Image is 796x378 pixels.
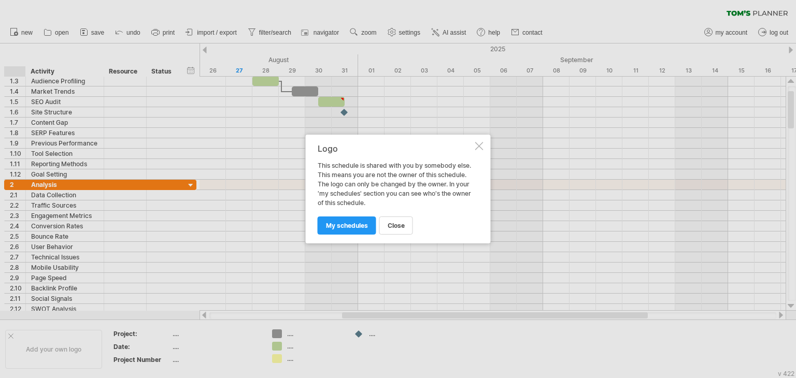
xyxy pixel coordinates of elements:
[318,144,473,234] div: This schedule is shared with you by somebody else. This means you are not the owner of this sched...
[388,222,405,229] span: close
[379,216,413,235] a: close
[326,222,368,229] span: my schedules
[318,144,473,153] div: Logo
[318,216,376,235] a: my schedules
